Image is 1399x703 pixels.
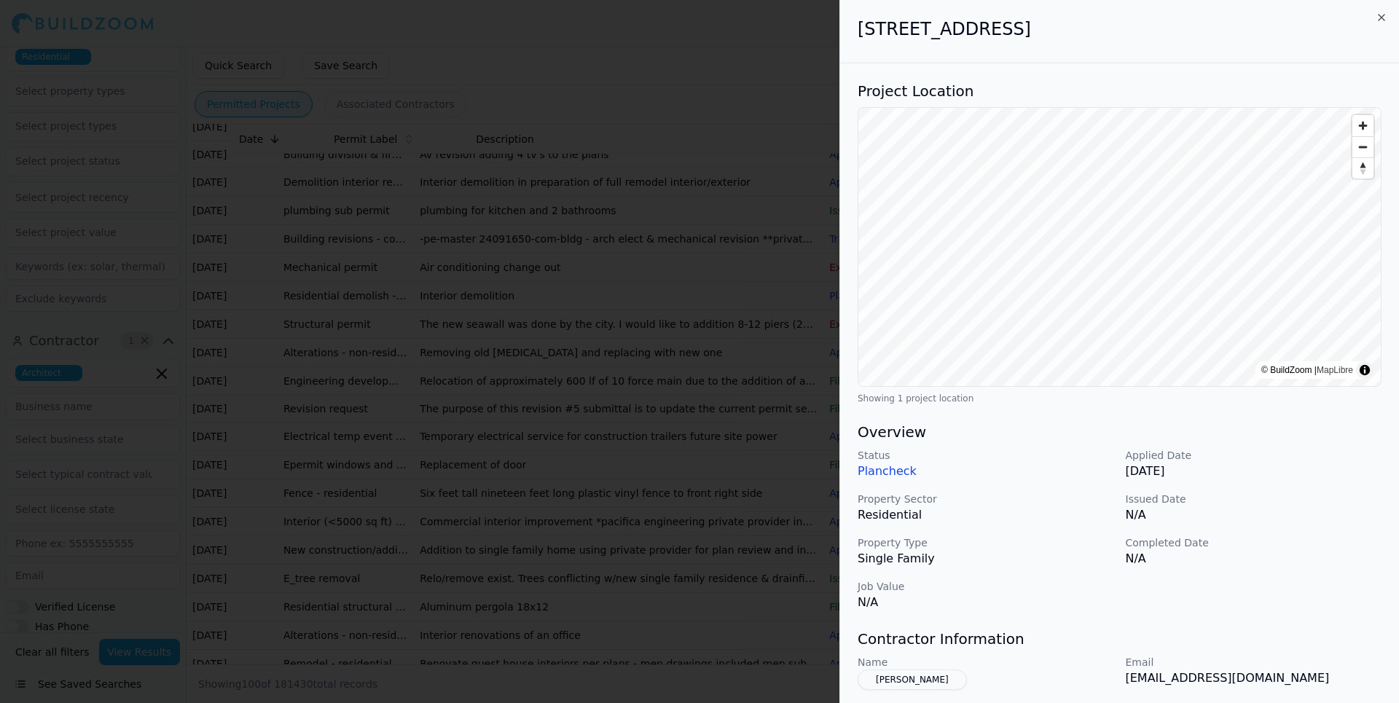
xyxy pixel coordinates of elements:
p: Plancheck [858,463,1114,480]
p: Single Family [858,550,1114,567]
p: N/A [1126,550,1382,567]
p: [DATE] [1126,463,1382,480]
h2: [STREET_ADDRESS] [858,17,1382,41]
p: Applied Date [1126,448,1382,463]
button: Zoom in [1352,115,1373,136]
p: N/A [858,594,1114,611]
button: Zoom out [1352,136,1373,157]
h3: Contractor Information [858,629,1382,649]
p: Issued Date [1126,492,1382,506]
button: [PERSON_NAME] [858,669,967,690]
p: Status [858,448,1114,463]
button: Reset bearing to north [1352,157,1373,178]
div: © BuildZoom | [1261,363,1353,377]
h3: Project Location [858,81,1382,101]
div: Showing 1 project location [858,393,1382,404]
p: [EMAIL_ADDRESS][DOMAIN_NAME] [1126,669,1382,687]
h3: Overview [858,422,1382,442]
p: Completed Date [1126,535,1382,550]
p: Name [858,655,1114,669]
summary: Toggle attribution [1356,361,1373,379]
a: MapLibre [1317,365,1353,375]
p: Email [1126,655,1382,669]
p: Property Sector [858,492,1114,506]
p: Residential [858,506,1114,524]
p: Property Type [858,535,1114,550]
p: Job Value [858,579,1114,594]
p: N/A [1126,506,1382,524]
canvas: Map [858,108,1381,386]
